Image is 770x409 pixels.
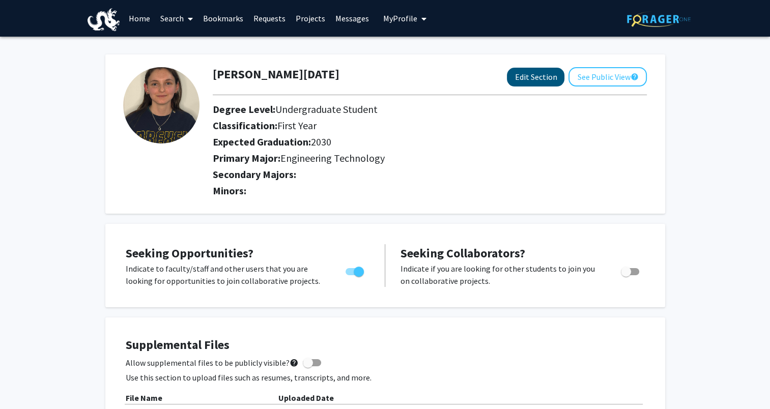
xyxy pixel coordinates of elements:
h2: Degree Level: [213,103,631,115]
iframe: Chat [8,363,43,401]
div: Toggle [617,262,645,278]
a: Projects [291,1,330,36]
a: Requests [248,1,291,36]
mat-icon: help [290,357,299,369]
img: Drexel University Logo [88,8,120,31]
h4: Supplemental Files [126,338,645,353]
b: File Name [126,393,162,403]
span: My Profile [383,13,417,23]
span: Allow supplemental files to be publicly visible? [126,357,299,369]
span: Undergraduate Student [275,103,378,115]
span: 2030 [311,135,331,148]
button: Edit Section [507,68,564,86]
p: Indicate to faculty/staff and other users that you are looking for opportunities to join collabor... [126,262,326,287]
a: Bookmarks [198,1,248,36]
button: See Public View [568,67,647,86]
h2: Expected Graduation: [213,136,631,148]
h2: Classification: [213,120,631,132]
mat-icon: help [630,71,638,83]
p: Use this section to upload files such as resumes, transcripts, and more. [126,371,645,384]
a: Messages [330,1,374,36]
span: First Year [277,119,317,132]
span: Seeking Collaborators? [401,245,525,261]
b: Uploaded Date [278,393,334,403]
span: Seeking Opportunities? [126,245,253,261]
a: Search [155,1,198,36]
a: Home [124,1,155,36]
img: ForagerOne Logo [627,11,691,27]
span: Engineering Technology [280,152,385,164]
img: Profile Picture [123,67,199,143]
h2: Minors: [213,185,647,197]
h2: Primary Major: [213,152,647,164]
div: Toggle [341,262,369,278]
h1: [PERSON_NAME][DATE] [213,67,339,82]
h2: Secondary Majors: [213,168,647,181]
p: Indicate if you are looking for other students to join you on collaborative projects. [401,262,602,287]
